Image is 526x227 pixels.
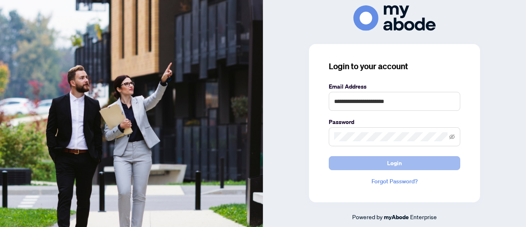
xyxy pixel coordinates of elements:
[352,213,383,220] span: Powered by
[329,156,460,170] button: Login
[329,61,460,72] h3: Login to your account
[329,177,460,186] a: Forgot Password?
[449,134,455,140] span: eye-invisible
[353,5,436,30] img: ma-logo
[387,157,402,170] span: Login
[329,117,460,126] label: Password
[384,213,409,222] a: myAbode
[329,82,460,91] label: Email Address
[410,213,437,220] span: Enterprise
